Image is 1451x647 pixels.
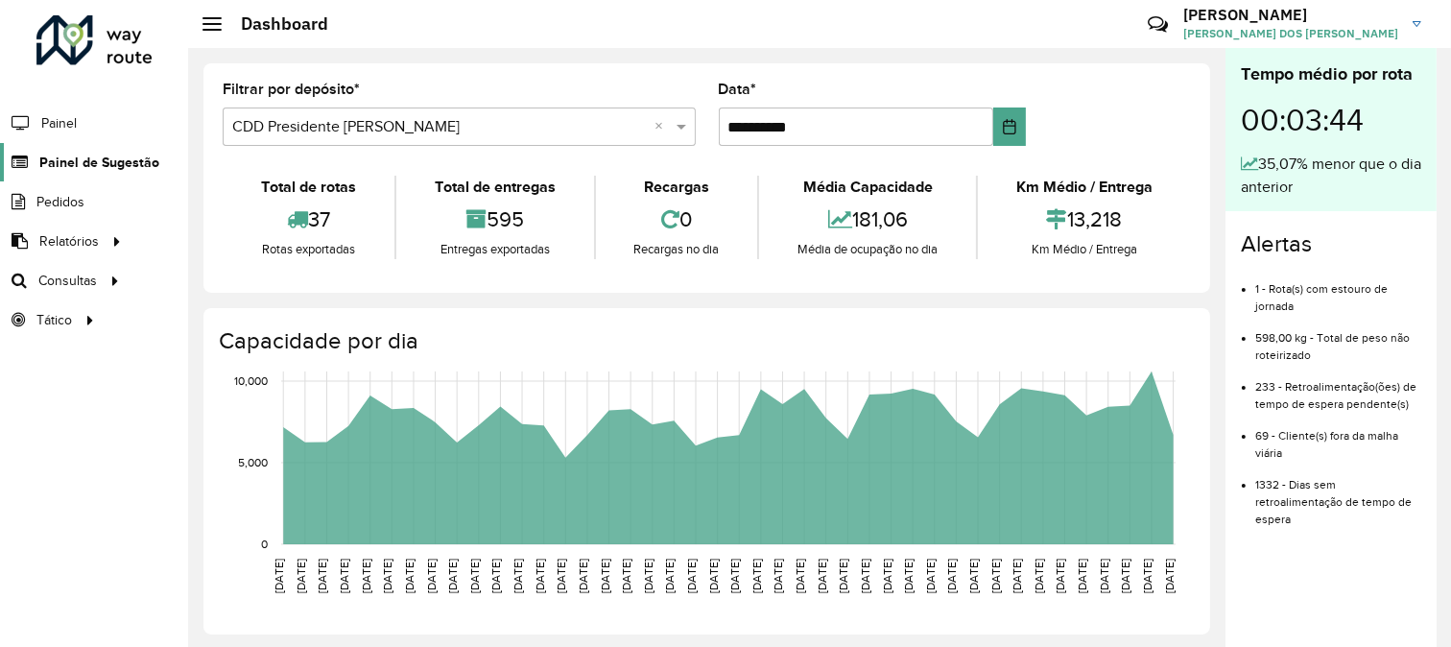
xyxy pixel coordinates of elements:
[381,559,393,593] text: [DATE]
[401,240,589,259] div: Entregas exportadas
[1255,462,1421,528] li: 1332 - Dias sem retroalimentação de tempo de espera
[295,559,307,593] text: [DATE]
[642,559,654,593] text: [DATE]
[902,559,915,593] text: [DATE]
[859,559,871,593] text: [DATE]
[1163,559,1176,593] text: [DATE]
[1141,559,1154,593] text: [DATE]
[489,559,502,593] text: [DATE]
[707,559,720,593] text: [DATE]
[338,559,350,593] text: [DATE]
[989,559,1002,593] text: [DATE]
[36,310,72,330] span: Tático
[360,559,372,593] text: [DATE]
[446,559,459,593] text: [DATE]
[468,559,481,593] text: [DATE]
[1183,6,1398,24] h3: [PERSON_NAME]
[993,108,1026,146] button: Choose Date
[837,559,849,593] text: [DATE]
[794,559,806,593] text: [DATE]
[227,240,390,259] div: Rotas exportadas
[1255,315,1421,364] li: 598,00 kg - Total de peso não roteirizado
[1055,559,1067,593] text: [DATE]
[1241,153,1421,199] div: 35,07% menor que o dia anterior
[601,240,753,259] div: Recargas no dia
[967,559,980,593] text: [DATE]
[238,456,268,468] text: 5,000
[1098,559,1110,593] text: [DATE]
[401,199,589,240] div: 595
[1255,364,1421,413] li: 233 - Retroalimentação(ões) de tempo de espera pendente(s)
[234,374,268,387] text: 10,000
[983,199,1186,240] div: 13,218
[555,559,567,593] text: [DATE]
[227,199,390,240] div: 37
[1183,25,1398,42] span: [PERSON_NAME] DOS [PERSON_NAME]
[655,115,672,138] span: Clear all
[219,327,1191,355] h4: Capacidade por dia
[1241,87,1421,153] div: 00:03:44
[317,559,329,593] text: [DATE]
[227,176,390,199] div: Total de rotas
[620,559,632,593] text: [DATE]
[1255,266,1421,315] li: 1 - Rota(s) com estouro de jornada
[36,192,84,212] span: Pedidos
[685,559,698,593] text: [DATE]
[719,78,757,101] label: Data
[1241,230,1421,258] h4: Alertas
[924,559,937,593] text: [DATE]
[1255,413,1421,462] li: 69 - Cliente(s) fora da malha viária
[983,176,1186,199] div: Km Médio / Entrega
[599,559,611,593] text: [DATE]
[881,559,893,593] text: [DATE]
[223,78,360,101] label: Filtrar por depósito
[764,240,971,259] div: Média de ocupação no dia
[401,176,589,199] div: Total de entregas
[39,231,99,252] span: Relatórios
[403,559,416,593] text: [DATE]
[601,176,753,199] div: Recargas
[222,13,328,35] h2: Dashboard
[764,176,971,199] div: Média Capacidade
[1241,61,1421,87] div: Tempo médio por rota
[1033,559,1045,593] text: [DATE]
[1119,559,1131,593] text: [DATE]
[663,559,676,593] text: [DATE]
[750,559,763,593] text: [DATE]
[1137,4,1178,45] a: Contato Rápido
[41,113,77,133] span: Painel
[946,559,959,593] text: [DATE]
[273,559,285,593] text: [DATE]
[38,271,97,291] span: Consultas
[425,559,438,593] text: [DATE]
[511,559,524,593] text: [DATE]
[764,199,971,240] div: 181,06
[261,538,268,550] text: 0
[534,559,546,593] text: [DATE]
[816,559,828,593] text: [DATE]
[1076,559,1088,593] text: [DATE]
[577,559,589,593] text: [DATE]
[728,559,741,593] text: [DATE]
[773,559,785,593] text: [DATE]
[39,153,159,173] span: Painel de Sugestão
[601,199,753,240] div: 0
[983,240,1186,259] div: Km Médio / Entrega
[1011,559,1023,593] text: [DATE]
